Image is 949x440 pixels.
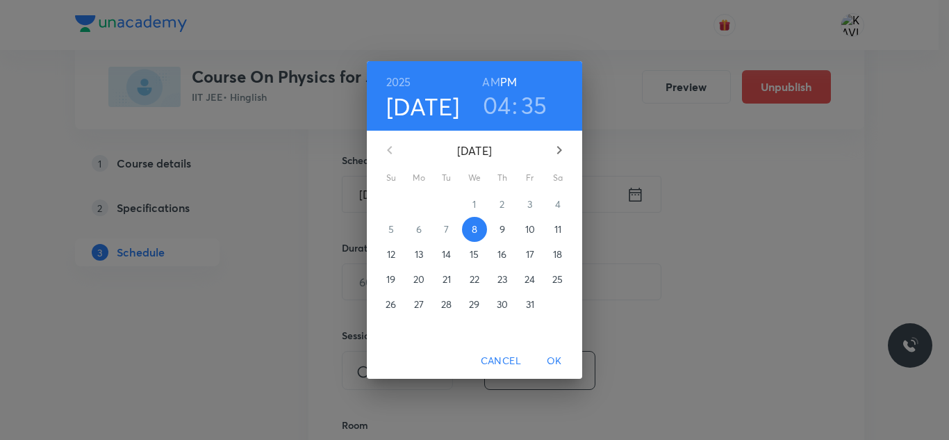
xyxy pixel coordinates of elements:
p: 16 [497,247,506,261]
p: 14 [442,247,451,261]
p: 23 [497,272,507,286]
button: 04 [483,90,511,120]
button: PM [500,72,517,92]
p: 19 [386,272,395,286]
span: Th [490,171,515,185]
p: 25 [552,272,563,286]
button: 29 [462,292,487,317]
button: 15 [462,242,487,267]
button: 17 [518,242,543,267]
button: 16 [490,242,515,267]
button: Cancel [475,348,527,374]
p: 24 [525,272,535,286]
span: Sa [545,171,570,185]
span: Fr [518,171,543,185]
p: [DATE] [406,142,543,159]
button: 23 [490,267,515,292]
button: 20 [406,267,431,292]
button: 18 [545,242,570,267]
p: 13 [415,247,423,261]
button: 12 [379,242,404,267]
span: OK [538,352,571,370]
button: 27 [406,292,431,317]
button: 35 [521,90,547,120]
span: We [462,171,487,185]
p: 29 [469,298,479,311]
p: 11 [554,222,561,236]
span: Tu [434,171,459,185]
p: 9 [500,222,505,236]
p: 31 [526,298,534,311]
button: 22 [462,267,487,292]
p: 18 [553,247,562,261]
p: 21 [443,272,451,286]
button: 28 [434,292,459,317]
button: [DATE] [386,92,460,121]
span: Su [379,171,404,185]
button: 10 [518,217,543,242]
button: 8 [462,217,487,242]
button: 26 [379,292,404,317]
button: 11 [545,217,570,242]
p: 10 [525,222,535,236]
span: Mo [406,171,431,185]
p: 20 [413,272,424,286]
button: 24 [518,267,543,292]
p: 15 [470,247,479,261]
button: 19 [379,267,404,292]
p: 30 [497,298,508,311]
button: 9 [490,217,515,242]
p: 17 [526,247,534,261]
button: AM [482,72,500,92]
p: 22 [470,272,479,286]
button: 25 [545,267,570,292]
p: 26 [386,298,396,311]
span: Cancel [481,352,521,370]
p: 27 [414,298,424,311]
button: 14 [434,242,459,267]
p: 12 [387,247,395,261]
p: 8 [472,222,477,236]
button: OK [532,348,577,374]
h3: : [512,90,518,120]
button: 13 [406,242,431,267]
button: 30 [490,292,515,317]
button: 31 [518,292,543,317]
p: 28 [441,298,452,311]
button: 21 [434,267,459,292]
button: 2025 [386,72,411,92]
